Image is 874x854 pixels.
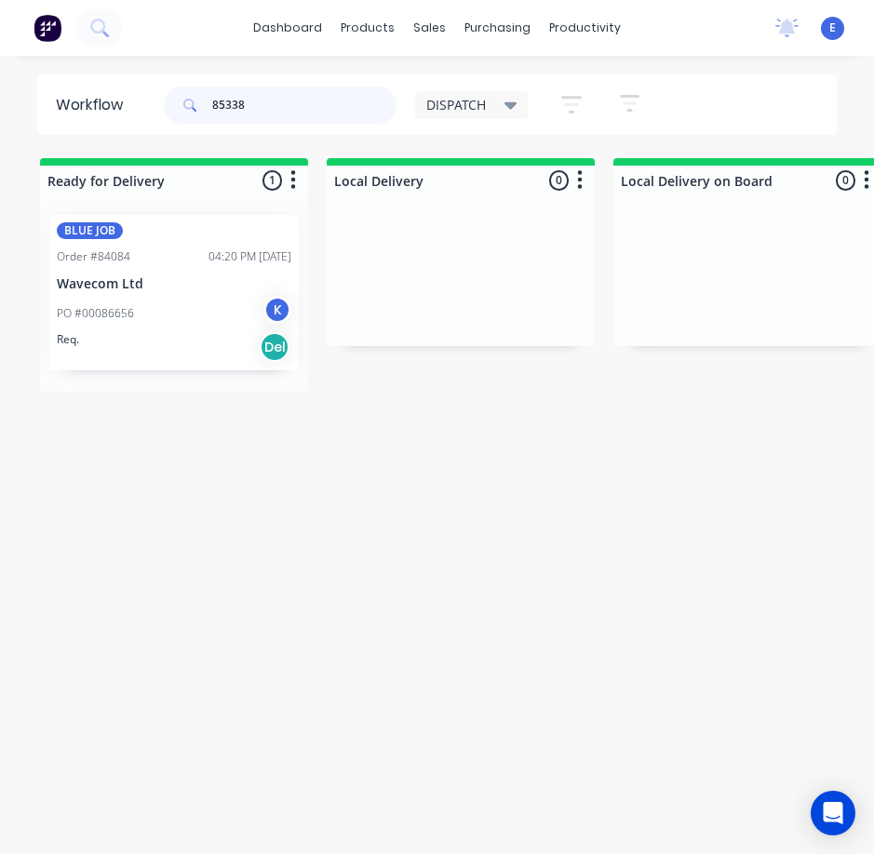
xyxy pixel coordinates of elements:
[829,20,836,36] span: E
[56,94,132,116] div: Workflow
[244,14,331,42] a: dashboard
[331,14,404,42] div: products
[212,87,397,124] input: Search for orders...
[404,14,455,42] div: sales
[540,14,630,42] div: productivity
[34,14,61,42] img: Factory
[811,791,855,835] div: Open Intercom Messenger
[426,95,486,114] span: DISPATCH
[455,14,540,42] div: purchasing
